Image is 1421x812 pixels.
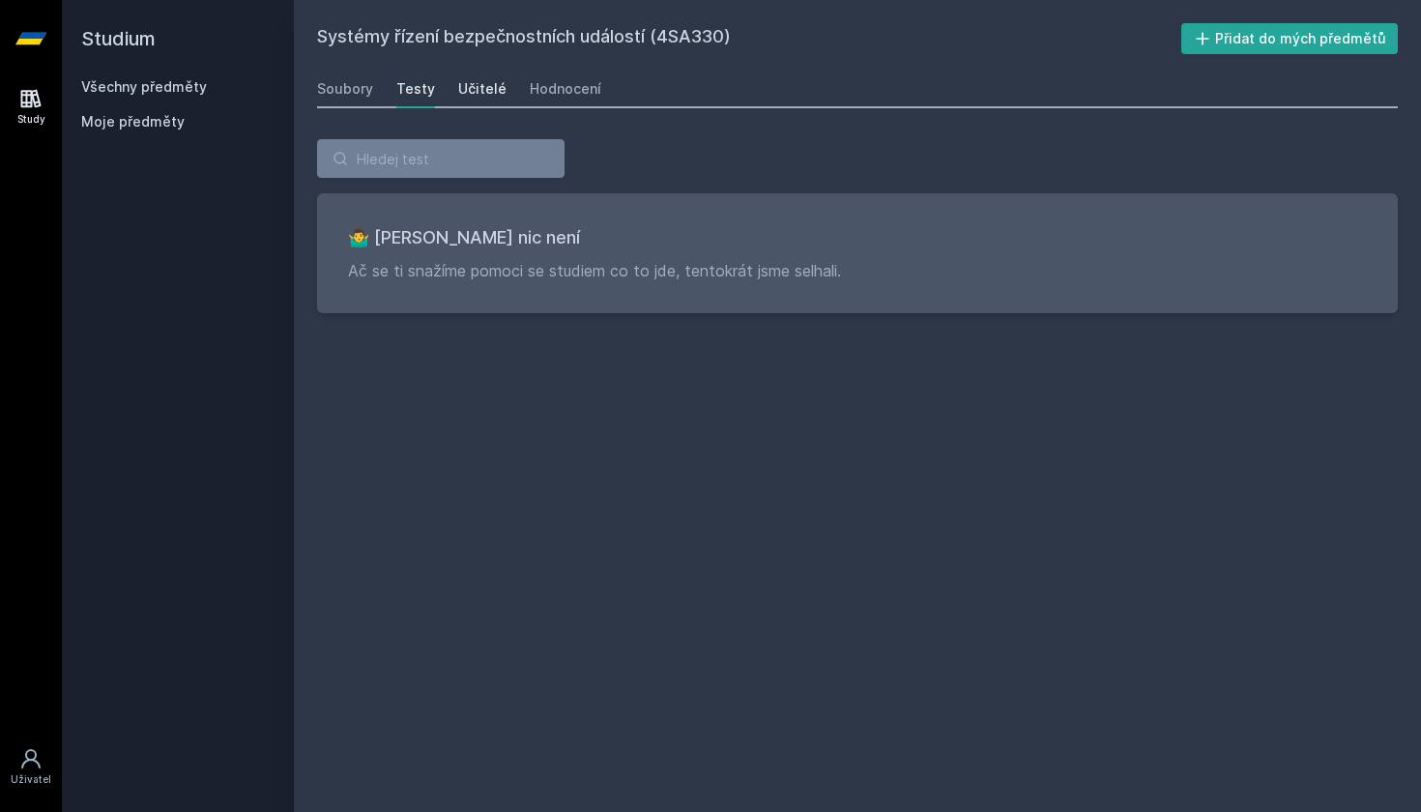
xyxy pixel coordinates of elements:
button: Přidat do mých předmětů [1181,23,1399,54]
h2: Systémy řízení bezpečnostních událostí (4SA330) [317,23,1181,54]
a: Učitelé [458,70,507,108]
div: Hodnocení [530,79,601,99]
a: Testy [396,70,435,108]
a: Study [4,77,58,136]
a: Všechny předměty [81,78,207,95]
div: Study [17,112,45,127]
div: Soubory [317,79,373,99]
a: Soubory [317,70,373,108]
div: Učitelé [458,79,507,99]
div: Uživatel [11,772,51,787]
input: Hledej test [317,139,565,178]
a: Uživatel [4,738,58,797]
div: Testy [396,79,435,99]
h3: 🤷‍♂️ [PERSON_NAME] nic není [348,224,1367,251]
p: Ač se ti snažíme pomoci se studiem co to jde, tentokrát jsme selhali. [348,259,1367,282]
span: Moje předměty [81,112,185,131]
a: Hodnocení [530,70,601,108]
